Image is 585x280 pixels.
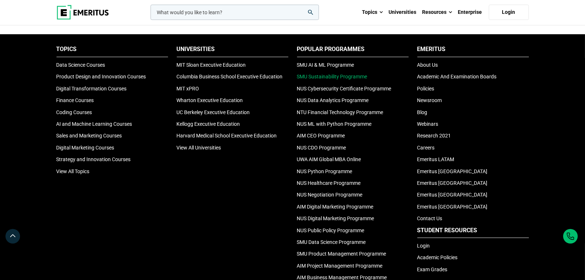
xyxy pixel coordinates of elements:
[177,86,199,92] a: MIT xPRO
[297,133,345,139] a: AIM CEO Programme
[417,97,442,103] a: Newsroom
[297,251,386,257] a: SMU Product Management Programme
[177,62,246,68] a: MIT Sloan Executive Education
[151,5,319,20] input: woocommerce-product-search-field-0
[297,62,354,68] a: SMU AI & ML Programme
[417,254,458,260] a: Academic Policies
[297,86,391,92] a: NUS Cybersecurity Certificate Programme
[297,156,361,162] a: UWA AIM Global MBA Online
[489,5,529,20] a: Login
[417,243,430,249] a: Login
[56,62,105,68] a: Data Science Courses
[56,86,127,92] a: Digital Transformation Courses
[297,192,363,198] a: NUS Negotiation Programme
[177,145,221,151] a: View All Universities
[417,192,488,198] a: Emeritus [GEOGRAPHIC_DATA]
[177,97,243,103] a: Wharton Executive Education
[417,86,434,92] a: Policies
[417,62,438,68] a: About Us
[417,204,488,210] a: Emeritus [GEOGRAPHIC_DATA]
[56,97,94,103] a: Finance Courses
[297,121,372,127] a: NUS ML with Python Programme
[297,227,364,233] a: NUS Public Policy Programme
[417,267,448,272] a: Exam Grades
[417,168,488,174] a: Emeritus [GEOGRAPHIC_DATA]
[56,133,122,139] a: Sales and Marketing Courses
[56,109,92,115] a: Coding Courses
[56,145,114,151] a: Digital Marketing Courses
[417,156,455,162] a: Emeritus LATAM
[297,168,352,174] a: NUS Python Programme
[297,239,366,245] a: SMU Data Science Programme
[297,263,383,269] a: AIM Project Management Programme
[417,145,435,151] a: Careers
[417,215,442,221] a: Contact Us
[56,168,90,174] a: View All Topics
[177,74,283,79] a: Columbia Business School Executive Education
[177,133,277,139] a: Harvard Medical School Executive Education
[297,145,346,151] a: NUS CDO Programme
[297,204,374,210] a: AIM Digital Marketing Programme
[417,180,488,186] a: Emeritus [GEOGRAPHIC_DATA]
[417,74,497,79] a: Academic And Examination Boards
[297,215,374,221] a: NUS Digital Marketing Programme
[177,121,240,127] a: Kellogg Executive Education
[297,97,369,103] a: NUS Data Analytics Programme
[417,109,428,115] a: Blog
[297,180,361,186] a: NUS Healthcare Programme
[56,156,131,162] a: Strategy and Innovation Courses
[417,133,451,139] a: Research 2021
[297,74,367,79] a: SMU Sustainability Programme
[56,74,146,79] a: Product Design and Innovation Courses
[56,121,132,127] a: AI and Machine Learning Courses
[417,121,438,127] a: Webinars
[297,109,383,115] a: NTU Financial Technology Programme
[177,109,250,115] a: UC Berkeley Executive Education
